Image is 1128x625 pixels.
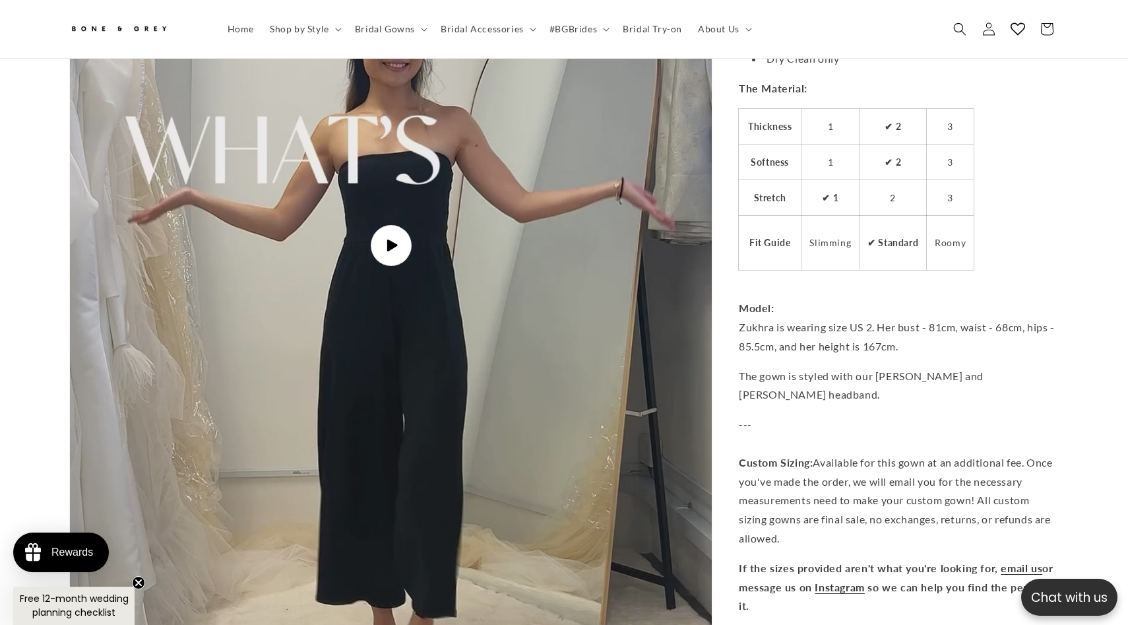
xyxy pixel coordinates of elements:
td: 1 [801,109,860,145]
span: Free 12-month wedding planning checklist [20,592,129,619]
strong: Fit Guide [749,237,790,248]
td: 1 [801,144,860,180]
td: 3 [927,144,974,180]
a: email us [1001,562,1042,574]
p: Slimming [809,234,851,251]
a: Bone and Grey Bridal [65,13,206,45]
div: Free 12-month wedding planning checklistClose teaser [13,587,135,625]
li: Dry Clean only [752,49,1059,69]
img: 2049219 [3,71,189,243]
p: Zukhra is wearing size US 2. Her bust - 81cm, waist - 68cm, hips - 85.5cm, and her height is 167cm. [739,280,1059,356]
th: Softness [739,144,801,180]
a: Bridal Try-on [615,15,690,43]
td: 2 [860,180,927,216]
strong: The Material: [739,82,807,94]
div: love how clean and classic their gowns are, went for a gown fitting and [PERSON_NAME] was really ... [10,287,183,378]
p: Chat with us [1021,588,1117,607]
td: 3 [927,180,974,216]
td: 3 [927,109,974,145]
p: --- Available for this gown at an additional fee. Once you've made the order, we will email you f... [739,415,1059,548]
button: Open chatbox [1021,579,1117,616]
a: Home [220,15,262,43]
td: Roomy [927,216,974,270]
span: Home [228,23,254,35]
summary: About Us [690,15,757,43]
summary: Bridal Gowns [347,15,433,43]
span: Shop by Style [270,23,329,35]
div: [DATE] [156,249,183,264]
th: Stretch [739,180,801,216]
b: If the sizes provided aren't what you're looking for, or message us on so we can help you find th... [739,562,1053,612]
strong: ✔ 2 [885,121,901,132]
th: Thickness [739,109,801,145]
span: About Us [698,23,739,35]
span: Bridal Try-on [623,23,682,35]
strong: Custom Sizing: [739,456,813,469]
summary: #BGBrides [542,15,615,43]
span: Bridal Accessories [441,23,524,35]
summary: Bridal Accessories [433,15,542,43]
div: Rewards [51,546,93,558]
strong: ✔ Standard [867,237,918,248]
span: Bridal Gowns [355,23,415,35]
p: The gown is styled with our [PERSON_NAME] and [PERSON_NAME] headband. [739,367,1059,405]
span: #BGBrides [549,23,597,35]
summary: Search [945,15,974,44]
div: [PERSON_NAME] [10,249,97,264]
strong: ✔ 1 [822,192,838,203]
button: Write a review [902,24,989,46]
img: Bone and Grey Bridal [69,18,168,40]
button: Close teaser [132,576,145,589]
strong: Model: [739,302,774,314]
strong: ✔ 2 [885,156,901,168]
summary: Shop by Style [262,15,347,43]
a: Instagram [815,581,864,593]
